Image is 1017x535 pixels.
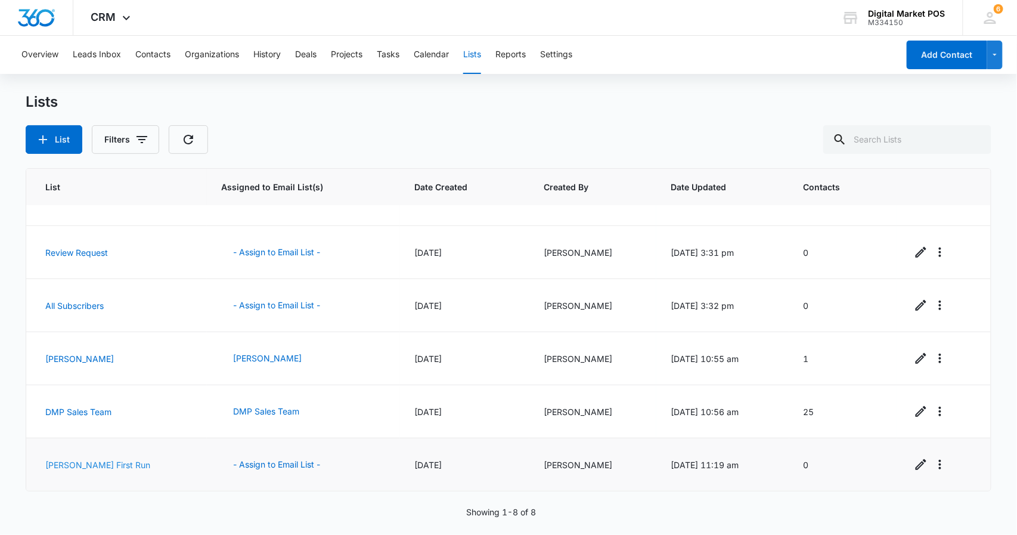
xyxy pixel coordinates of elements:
div: [DATE] [414,352,515,365]
button: Calendar [414,36,449,74]
div: account id [869,18,945,27]
td: [PERSON_NAME] [529,438,656,491]
span: 6 [994,4,1003,14]
button: Projects [331,36,362,74]
a: Edit [911,296,931,315]
div: [DATE] 10:56 am [671,406,774,418]
div: [DATE] [414,406,515,418]
div: [DATE] 11:19 am [671,459,774,471]
button: Leads Inbox [73,36,121,74]
a: [PERSON_NAME] [45,354,114,364]
td: 25 [789,385,898,438]
a: DMP Sales Team [45,407,111,417]
button: Filters [92,125,159,154]
span: List [45,181,175,193]
span: Date Updated [671,181,757,193]
div: [DATE] 3:32 pm [671,299,774,312]
div: [DATE] 10:55 am [671,352,774,365]
button: Add Contact [907,41,987,69]
a: [PERSON_NAME] First Run [45,460,150,470]
button: Overview [21,36,58,74]
button: Contacts [135,36,170,74]
button: - Assign to Email List - [221,238,332,267]
span: Contacts [804,181,866,193]
td: 0 [789,226,898,279]
a: Edit [911,349,931,368]
button: - Assign to Email List - [221,450,332,479]
button: Lists [463,36,481,74]
button: History [253,36,281,74]
span: Assigned to Email List(s) [221,181,368,193]
button: Settings [540,36,572,74]
button: Overflow Menu [931,349,950,368]
div: [DATE] [414,246,515,259]
h1: Lists [26,93,58,111]
a: All Subscribers [45,301,104,311]
button: - Assign to Email List - [221,291,332,320]
button: Tasks [377,36,399,74]
td: 0 [789,279,898,332]
span: Created By [544,181,625,193]
button: [PERSON_NAME] [221,344,314,373]
input: Search Lists [823,125,991,154]
button: Reports [495,36,526,74]
button: Organizations [185,36,239,74]
td: [PERSON_NAME] [529,332,656,385]
a: Review Request [45,248,108,258]
button: List [26,125,82,154]
button: Overflow Menu [931,296,950,315]
button: Overflow Menu [931,402,950,421]
button: Overflow Menu [931,455,950,474]
td: 1 [789,332,898,385]
td: [PERSON_NAME] [529,226,656,279]
td: [PERSON_NAME] [529,385,656,438]
td: 0 [789,438,898,491]
div: account name [869,9,945,18]
button: Overflow Menu [931,243,950,262]
button: Deals [295,36,317,74]
a: Edit [911,243,931,262]
div: [DATE] [414,459,515,471]
span: CRM [91,11,116,23]
a: Edit [911,455,931,474]
div: [DATE] [414,299,515,312]
div: [DATE] 3:31 pm [671,246,774,259]
span: Date Created [414,181,498,193]
div: notifications count [994,4,1003,14]
a: Edit [911,402,931,421]
td: [PERSON_NAME] [529,279,656,332]
p: Showing 1-8 of 8 [467,506,537,518]
button: DMP Sales Team [221,397,311,426]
